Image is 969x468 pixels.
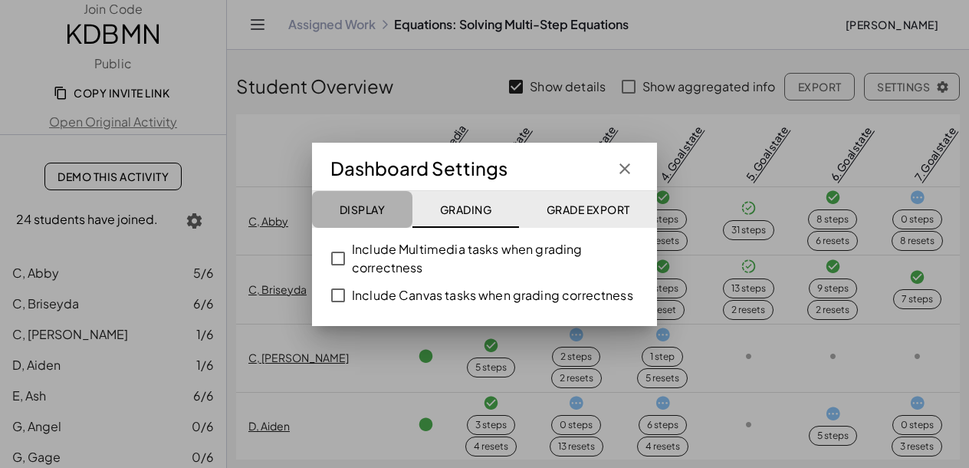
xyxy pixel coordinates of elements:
span: Grade Export [546,203,629,216]
label: Include Multimedia tasks when grading correctness [352,240,645,277]
span: Display [339,203,385,216]
div: Dashboard Settings [330,155,639,183]
span: Grading [439,203,491,216]
label: Include Canvas tasks when grading correctness [352,277,633,314]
